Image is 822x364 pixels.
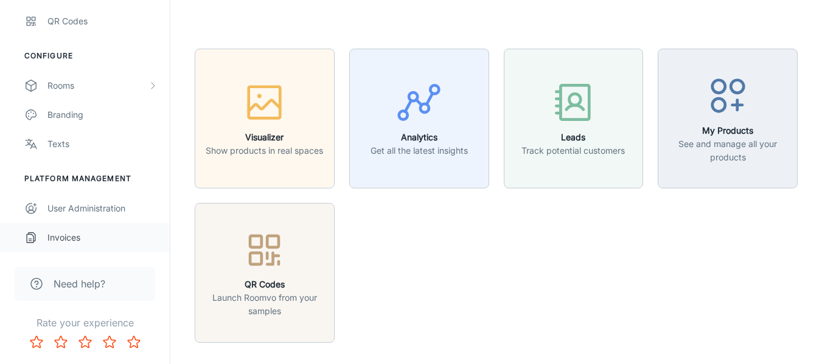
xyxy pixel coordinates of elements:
p: Track potential customers [521,144,625,157]
button: LeadsTrack potential customers [504,49,644,188]
p: Show products in real spaces [206,144,323,157]
button: Rate 4 star [97,330,122,354]
h6: Visualizer [206,131,323,144]
div: Branding [47,108,158,122]
a: QR CodesLaunch Roomvo from your samples [195,266,335,278]
span: Need help? [54,276,105,291]
p: Launch Roomvo from your samples [203,291,327,318]
div: Invoices [47,231,158,244]
button: Rate 5 star [122,330,146,354]
a: LeadsTrack potential customers [504,111,644,123]
p: See and manage all your products [666,137,790,164]
button: Rate 2 star [49,330,73,354]
button: My ProductsSee and manage all your products [658,49,798,188]
div: User Administration [47,202,158,215]
h6: QR Codes [203,278,327,291]
h6: My Products [666,124,790,137]
button: QR CodesLaunch Roomvo from your samples [195,203,335,343]
button: VisualizerShow products in real spaces [195,49,335,188]
div: Texts [47,137,158,151]
a: AnalyticsGet all the latest insights [349,111,489,123]
button: Rate 1 star [24,330,49,354]
div: QR Codes [47,15,158,28]
button: Rate 3 star [73,330,97,354]
h6: Leads [521,131,625,144]
a: My ProductsSee and manage all your products [658,111,798,123]
h6: Analytics [371,131,468,144]
p: Get all the latest insights [371,144,468,157]
button: AnalyticsGet all the latest insights [349,49,489,188]
div: Rooms [47,79,148,92]
p: Rate your experience [10,315,160,330]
